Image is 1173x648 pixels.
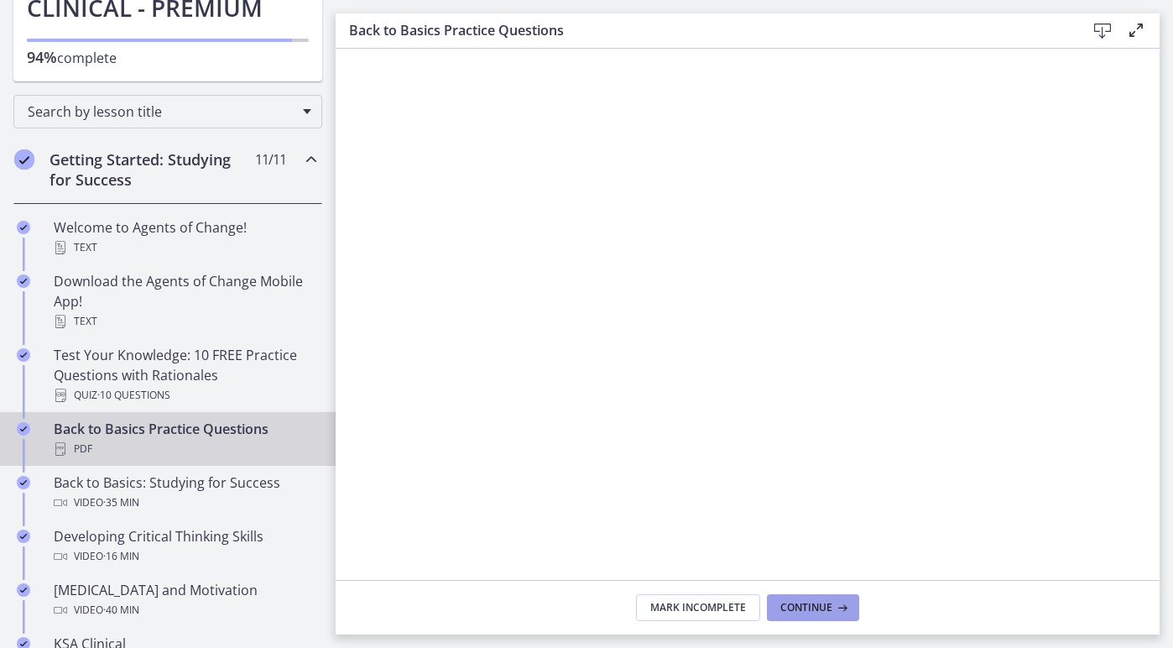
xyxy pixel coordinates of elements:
[97,385,170,405] span: · 10 Questions
[54,217,315,258] div: Welcome to Agents of Change!
[103,493,139,513] span: · 35 min
[54,345,315,405] div: Test Your Knowledge: 10 FREE Practice Questions with Rationales
[54,439,315,459] div: PDF
[54,600,315,620] div: Video
[54,526,315,567] div: Developing Critical Thinking Skills
[636,594,760,621] button: Mark Incomplete
[650,601,746,614] span: Mark Incomplete
[17,422,30,436] i: Completed
[255,149,286,170] span: 11 / 11
[54,271,315,332] div: Download the Agents of Change Mobile App!
[54,419,315,459] div: Back to Basics Practice Questions
[54,546,315,567] div: Video
[103,546,139,567] span: · 16 min
[28,102,295,121] span: Search by lesson title
[17,583,30,597] i: Completed
[27,47,309,68] p: complete
[17,476,30,489] i: Completed
[17,274,30,288] i: Completed
[54,385,315,405] div: Quiz
[54,311,315,332] div: Text
[17,530,30,543] i: Completed
[17,221,30,234] i: Completed
[54,580,315,620] div: [MEDICAL_DATA] and Motivation
[50,149,254,190] h2: Getting Started: Studying for Success
[17,348,30,362] i: Completed
[54,493,315,513] div: Video
[767,594,859,621] button: Continue
[14,149,34,170] i: Completed
[349,20,1059,40] h3: Back to Basics Practice Questions
[54,238,315,258] div: Text
[13,95,322,128] div: Search by lesson title
[27,47,57,67] span: 94%
[103,600,139,620] span: · 40 min
[54,473,315,513] div: Back to Basics: Studying for Success
[780,601,832,614] span: Continue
